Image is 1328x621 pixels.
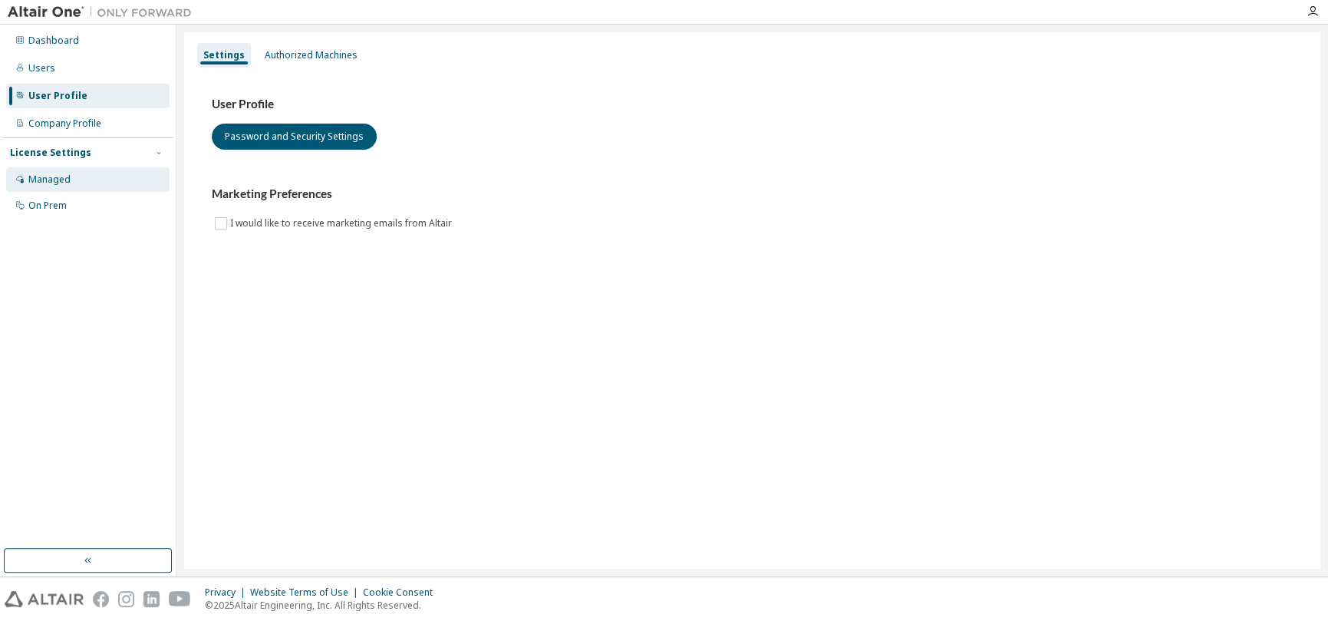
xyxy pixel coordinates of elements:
p: © 2025 Altair Engineering, Inc. All Rights Reserved. [205,599,442,612]
img: facebook.svg [93,591,109,607]
img: instagram.svg [118,591,134,607]
div: Dashboard [28,35,79,47]
div: Privacy [205,586,250,599]
img: youtube.svg [169,591,191,607]
div: Users [28,62,55,74]
label: I would like to receive marketing emails from Altair [230,214,455,233]
div: License Settings [10,147,91,159]
div: Website Terms of Use [250,586,363,599]
img: linkedin.svg [143,591,160,607]
div: Authorized Machines [265,49,358,61]
div: Settings [203,49,245,61]
img: altair_logo.svg [5,591,84,607]
div: Company Profile [28,117,101,130]
div: Managed [28,173,71,186]
div: On Prem [28,200,67,212]
img: Altair One [8,5,199,20]
button: Password and Security Settings [212,124,377,150]
div: User Profile [28,90,87,102]
h3: Marketing Preferences [212,187,1293,202]
h3: User Profile [212,97,1293,112]
div: Cookie Consent [363,586,442,599]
